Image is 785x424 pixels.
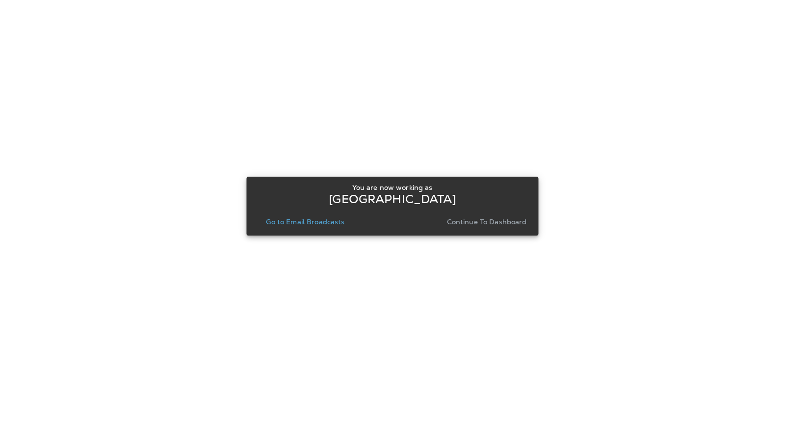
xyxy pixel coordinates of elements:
[329,195,456,203] p: [GEOGRAPHIC_DATA]
[443,215,531,229] button: Continue to Dashboard
[447,218,527,226] p: Continue to Dashboard
[352,184,432,191] p: You are now working as
[262,215,348,229] button: Go to Email Broadcasts
[266,218,344,226] p: Go to Email Broadcasts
